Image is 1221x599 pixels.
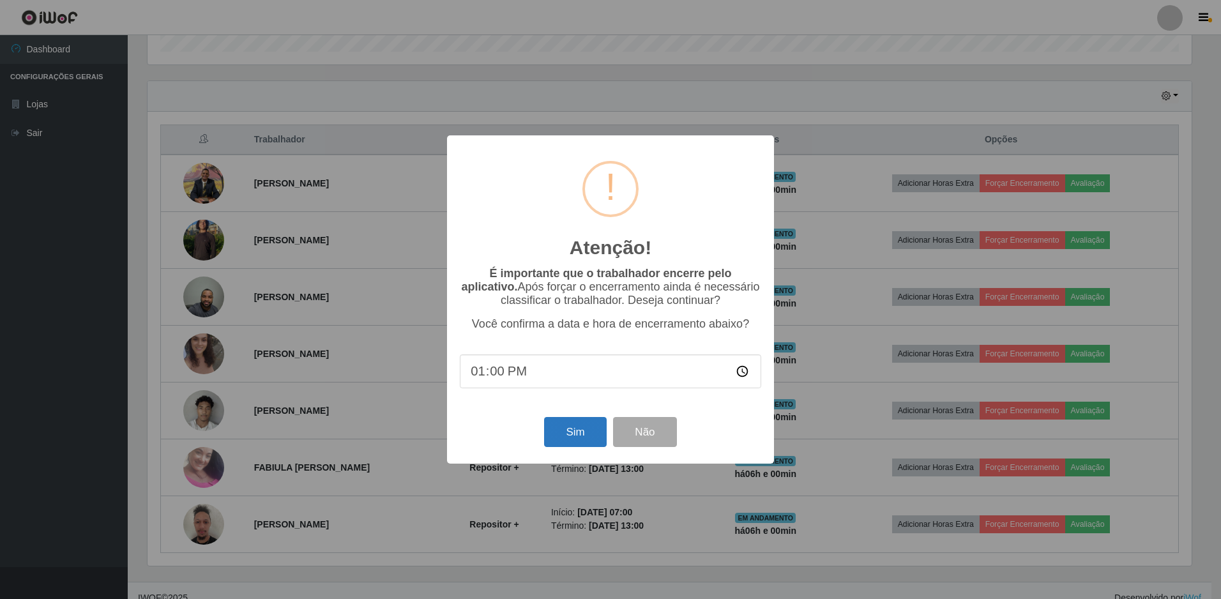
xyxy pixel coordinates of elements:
[544,417,606,447] button: Sim
[460,267,761,307] p: Após forçar o encerramento ainda é necessário classificar o trabalhador. Deseja continuar?
[461,267,731,293] b: É importante que o trabalhador encerre pelo aplicativo.
[570,236,651,259] h2: Atenção!
[460,317,761,331] p: Você confirma a data e hora de encerramento abaixo?
[613,417,676,447] button: Não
